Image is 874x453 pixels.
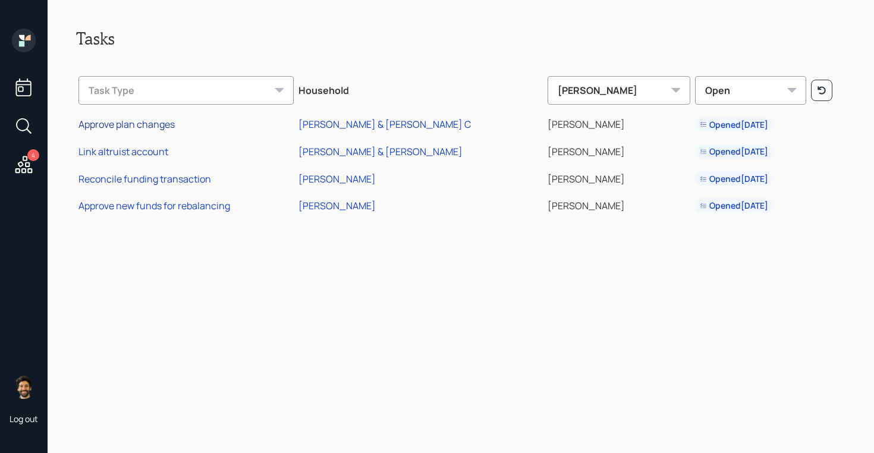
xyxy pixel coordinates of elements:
div: [PERSON_NAME] [298,199,376,212]
div: 4 [27,149,39,161]
div: [PERSON_NAME] [548,76,690,105]
th: Household [296,68,545,109]
div: [PERSON_NAME] & [PERSON_NAME] [298,145,463,158]
div: Opened [DATE] [700,146,768,158]
div: Task Type [78,76,294,105]
div: Opened [DATE] [700,173,768,185]
div: Approve plan changes [78,118,175,131]
h2: Tasks [76,29,845,49]
div: Open [695,76,807,105]
div: Link altruist account [78,145,168,158]
div: Opened [DATE] [700,119,768,131]
div: [PERSON_NAME] & [PERSON_NAME] C [298,118,471,131]
div: Opened [DATE] [700,200,768,212]
td: [PERSON_NAME] [545,190,693,218]
td: [PERSON_NAME] [545,109,693,137]
div: [PERSON_NAME] [298,172,376,185]
td: [PERSON_NAME] [545,136,693,163]
img: eric-schwartz-headshot.png [12,375,36,399]
div: Log out [10,413,38,424]
td: [PERSON_NAME] [545,163,693,191]
div: Approve new funds for rebalancing [78,199,230,212]
div: Reconcile funding transaction [78,172,211,185]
